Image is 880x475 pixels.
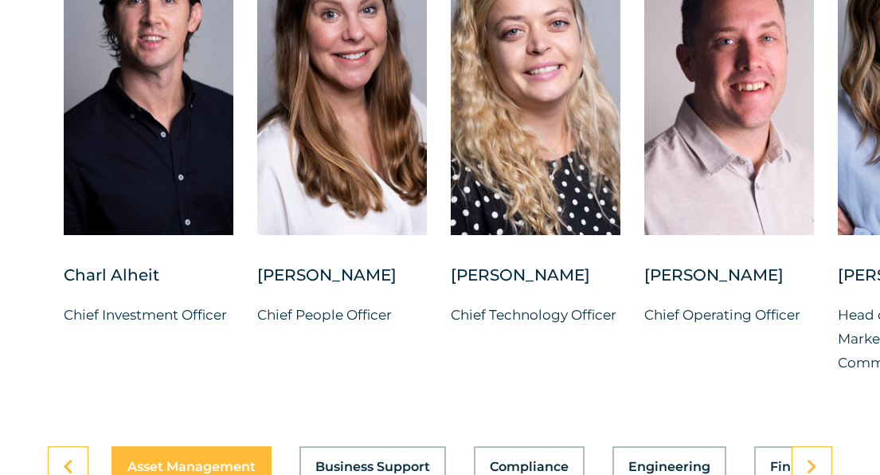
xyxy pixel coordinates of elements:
span: Asset Management [127,461,256,473]
span: Business Support [315,461,430,473]
p: Chief Investment Officer [64,303,233,327]
div: [PERSON_NAME] [451,263,620,303]
span: Finance [770,461,823,473]
span: Compliance [490,461,569,473]
span: Engineering [628,461,710,473]
div: [PERSON_NAME] [257,263,427,303]
p: Chief Operating Officer [644,303,814,327]
div: Charl Alheit [64,263,233,303]
p: Chief People Officer [257,303,427,327]
p: Chief Technology Officer [451,303,620,327]
div: [PERSON_NAME] [644,263,814,303]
